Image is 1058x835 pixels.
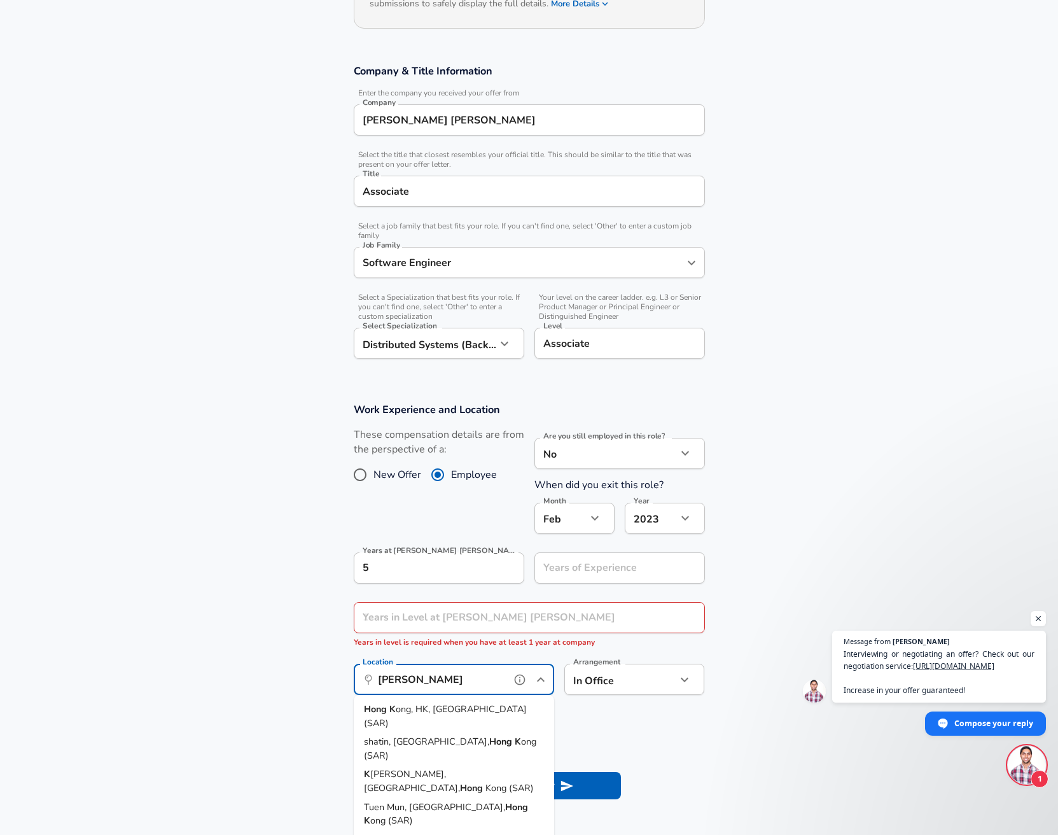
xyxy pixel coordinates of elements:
[485,782,534,794] span: Kong (SAR)
[354,428,524,457] label: These compensation details are from the perspective of a:
[534,503,587,534] div: Feb
[354,637,595,647] span: Years in level is required when you have at least 1 year at company
[364,703,527,729] span: ong, HK, [GEOGRAPHIC_DATA] (SAR)
[532,671,550,689] button: Close
[370,814,413,827] span: ong (SAR)
[505,801,528,813] strong: Hong
[354,552,496,584] input: 0
[364,801,505,813] span: Tuen Mun, [GEOGRAPHIC_DATA],
[573,658,620,666] label: Arrangement
[564,664,658,695] div: In Office
[625,503,677,534] div: 2023
[543,322,562,330] label: Level
[354,293,524,321] span: Select a Specialization that best fits your role. If you can't find one, select 'Other' to enter ...
[364,768,460,794] span: [PERSON_NAME], [GEOGRAPHIC_DATA],
[354,402,705,417] h3: Work Experience and Location
[364,703,389,715] strong: Hong
[354,150,705,169] span: Select the title that closest resembles your official title. This should be similar to the title ...
[363,322,436,330] label: Select Specialization
[489,735,515,748] strong: Hong
[363,170,379,178] label: Title
[1031,770,1048,788] span: 1
[460,782,485,794] strong: Hong
[354,88,705,98] span: Enter the company you received your offer from
[1008,746,1046,784] div: Open chat
[364,768,370,780] strong: K
[844,648,1034,696] span: Interviewing or negotiating an offer? Check out our negotiation service: Increase in your offer g...
[451,467,497,482] span: Employee
[363,99,396,106] label: Company
[354,64,705,78] h3: Company & Title Information
[893,638,950,645] span: [PERSON_NAME]
[543,497,566,505] label: Month
[354,328,496,359] div: Distributed Systems (Back-End)
[364,814,370,827] strong: K
[683,254,700,272] button: Open
[359,181,699,201] input: Software Engineer
[389,703,396,715] strong: K
[534,293,705,321] span: Your level on the career ladder. e.g. L3 or Senior Product Manager or Principal Engineer or Disti...
[510,670,529,689] button: help
[634,497,650,505] label: Year
[534,438,677,469] div: No
[364,735,489,748] span: shatin, [GEOGRAPHIC_DATA],
[844,638,891,645] span: Message from
[363,658,393,666] label: Location
[363,241,400,249] label: Job Family
[364,735,536,762] span: ong (SAR)
[359,110,699,130] input: Google
[363,547,517,554] label: Years at [PERSON_NAME] [PERSON_NAME] as of [DATE]
[534,478,664,492] label: When did you exit this role?
[354,602,677,633] input: 1
[540,333,699,353] input: L3
[515,735,521,748] strong: K
[373,467,421,482] span: New Offer
[534,552,677,584] input: 7
[354,221,705,241] span: Select a job family that best fits your role. If you can't find one, select 'Other' to enter a cu...
[954,712,1033,734] span: Compose your reply
[543,432,665,440] label: Are you still employed in this role?
[359,253,680,272] input: Software Engineer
